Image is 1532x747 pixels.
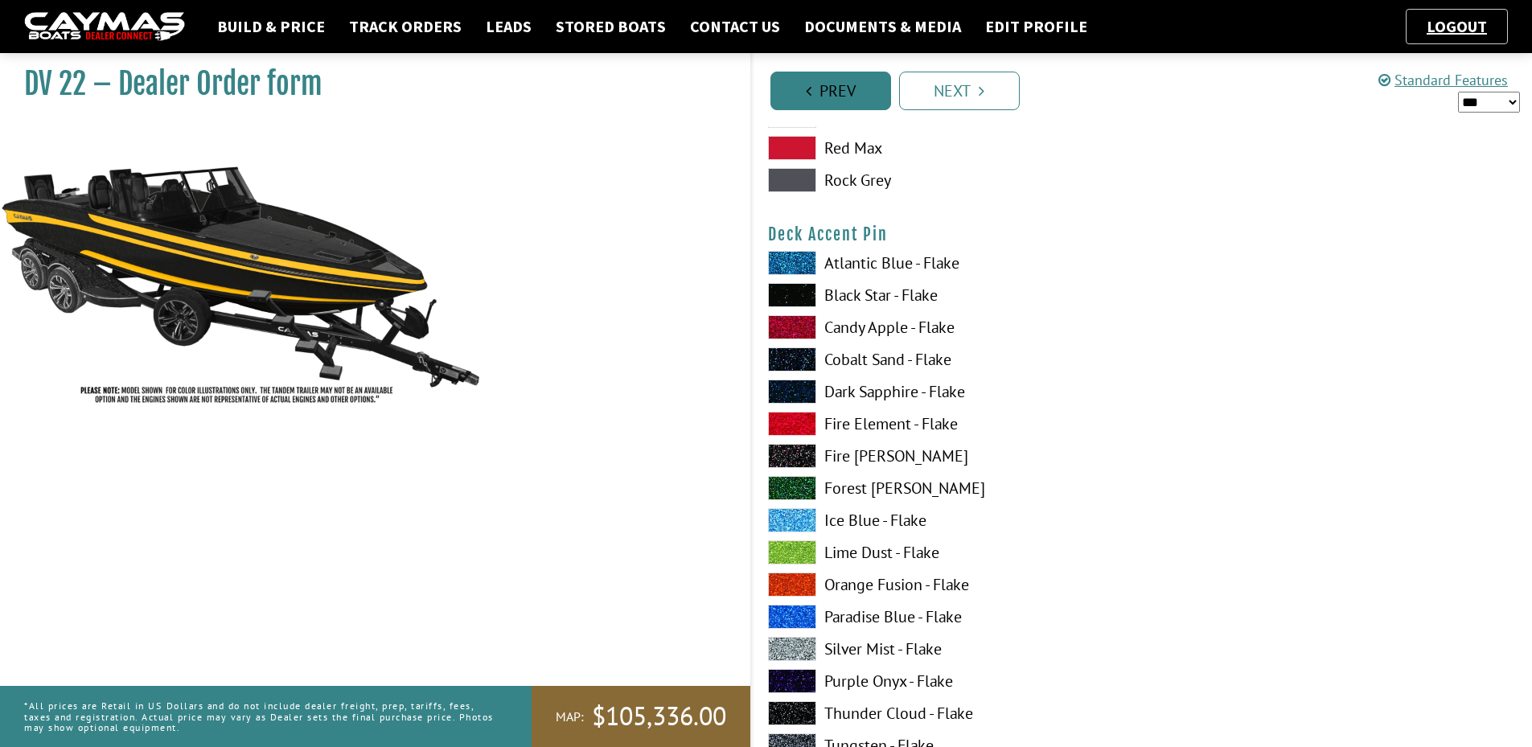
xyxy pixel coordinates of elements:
img: caymas-dealer-connect-2ed40d3bc7270c1d8d7ffb4b79bf05adc795679939227970def78ec6f6c03838.gif [24,12,185,42]
h1: DV 22 – Dealer Order form [24,66,710,102]
label: Purple Onyx - Flake [768,669,1126,693]
label: Candy Apple - Flake [768,315,1126,339]
a: Leads [478,16,540,37]
label: Lime Dust - Flake [768,540,1126,564]
label: Ice Blue - Flake [768,508,1126,532]
label: Thunder Cloud - Flake [768,701,1126,725]
a: Documents & Media [796,16,969,37]
a: Stored Boats [548,16,674,37]
label: Atlantic Blue - Flake [768,251,1126,275]
a: Next [899,72,1020,110]
span: MAP: [556,708,584,725]
label: Silver Mist - Flake [768,637,1126,661]
label: Cobalt Sand - Flake [768,347,1126,371]
label: Fire Element - Flake [768,412,1126,436]
label: Fire [PERSON_NAME] [768,444,1126,468]
a: Track Orders [341,16,470,37]
a: Edit Profile [977,16,1095,37]
label: Black Star - Flake [768,283,1126,307]
label: Dark Sapphire - Flake [768,380,1126,404]
label: Orange Fusion - Flake [768,573,1126,597]
a: Prev [770,72,891,110]
a: Standard Features [1378,71,1508,89]
a: MAP:$105,336.00 [532,686,750,747]
label: Rock Grey [768,168,1126,192]
a: Contact Us [682,16,788,37]
label: Forest [PERSON_NAME] [768,476,1126,500]
a: Build & Price [209,16,333,37]
span: $105,336.00 [592,700,726,733]
a: Logout [1419,16,1495,36]
h4: Deck Accent Pin [768,224,1517,244]
label: Paradise Blue - Flake [768,605,1126,629]
p: *All prices are Retail in US Dollars and do not include dealer freight, prep, tariffs, fees, taxe... [24,692,495,741]
label: Red Max [768,136,1126,160]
